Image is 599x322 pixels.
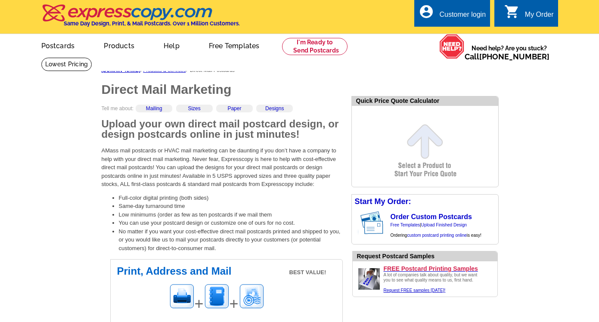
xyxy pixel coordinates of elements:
div: Start My Order: [352,195,498,209]
img: background image for postcard [352,209,359,237]
img: Upload a design ready to be printed [356,266,382,292]
a: [PHONE_NUMBER] [479,52,549,61]
span: BEST VALUE! [289,268,326,277]
a: account_circle Customer login [419,9,486,20]
i: shopping_cart [504,4,520,19]
div: A lot of companies talk about quality, but we want you to see what quality means to us, first hand. [384,272,483,293]
a: Request FREE samples [DATE]! [384,288,446,293]
a: FREE Postcard Printing Samples [384,265,494,272]
a: Upload Finished Design [421,223,467,227]
span: | Ordering is easy! [391,223,481,238]
div: Tell me about: [102,105,343,119]
div: Request Postcard Samples [357,252,497,261]
li: You can use your postcard design or customize one of ours for no cost. [119,219,343,227]
a: Mailing [146,105,162,111]
div: Quick Price Quote Calculator [352,96,498,106]
a: Help [150,35,193,55]
a: Postcards [28,35,89,55]
div: Customer login [439,11,486,23]
a: Free Templates [391,223,420,227]
a: shopping_cart My Order [504,9,554,20]
a: Same Day Design, Print, & Mail Postcards. Over 1 Million Customers. [41,10,240,27]
h4: Same Day Design, Print, & Mail Postcards. Over 1 Million Customers. [64,20,240,27]
img: Mailing image for postcards [239,283,264,309]
li: Same-day turnaround time [119,202,343,211]
a: Sizes [188,105,200,111]
a: custom postcard printing online [407,233,466,238]
i: account_circle [419,4,434,19]
h2: Upload your own direct mail postcard design, or design postcards online in just minutes! [102,119,343,139]
li: Low minimums (order as few as ten postcards if we mail them [119,211,343,219]
h2: Print, Address and Mail [117,266,336,276]
img: post card showing stamp and address area [359,209,389,237]
div: My Order [525,11,554,23]
img: Printing image for postcards [169,283,195,309]
li: Full-color digital printing (both sides) [119,194,343,202]
p: AMass mail postcards or HVAC mail marketing can be daunting if you don’t have a company to help w... [102,146,343,189]
img: help [439,34,465,59]
span: Need help? Are you stuck? [465,44,554,61]
a: Free Templates [195,35,273,55]
a: Order Custom Postcards [391,213,472,220]
h1: Direct Mail Marketing [102,83,343,96]
img: Addressing image for postcards [204,283,230,309]
a: Products [90,35,148,55]
a: Designs [265,105,284,111]
span: Call [465,52,549,61]
a: Paper [227,105,241,111]
div: + + [169,283,336,316]
li: No matter if you want your cost-effective direct mail postcards printed and shipped to you, or yo... [119,227,343,253]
